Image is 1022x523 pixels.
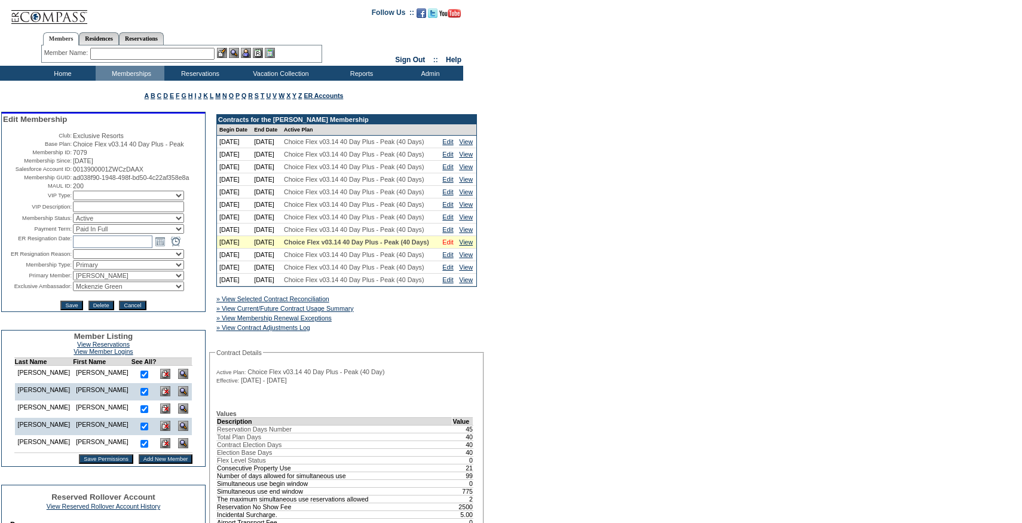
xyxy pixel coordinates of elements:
[151,92,155,99] a: B
[459,276,473,283] a: View
[284,188,424,195] span: Choice Flex v03.14 40 Day Plus - Peak (40 Days)
[241,92,246,99] a: Q
[442,151,453,158] a: Edit
[217,487,452,495] td: Simultaneous use end window
[298,92,302,99] a: Z
[442,226,453,233] a: Edit
[3,140,72,148] td: Base Plan:
[160,386,170,396] img: Delete
[215,92,221,99] a: M
[217,124,252,136] td: Begin Date
[452,441,473,448] td: 40
[252,136,281,148] td: [DATE]
[217,457,266,464] span: Flex Level Status
[217,495,452,503] td: The maximum simultaneous use reservations allowed
[459,176,473,183] a: View
[252,274,281,286] td: [DATE]
[51,493,155,501] span: Reserved Rollover Account
[284,238,429,246] span: Choice Flex v03.14 40 Day Plus - Peak (40 Days)
[428,8,437,18] img: Follow us on Twitter
[284,201,424,208] span: Choice Flex v03.14 40 Day Plus - Peak (40 Days)
[217,464,452,472] td: Consecutive Property Use
[176,92,180,99] a: F
[279,92,284,99] a: W
[217,426,292,433] span: Reservation Days Number
[439,9,461,18] img: Subscribe to our YouTube Channel
[252,198,281,211] td: [DATE]
[442,251,453,258] a: Edit
[3,224,72,234] td: Payment Term:
[160,421,170,431] img: Delete
[160,403,170,414] img: Delete
[284,213,424,221] span: Choice Flex v03.14 40 Day Plus - Peak (40 Days)
[217,198,252,211] td: [DATE]
[73,182,84,189] span: 200
[459,151,473,158] a: View
[284,176,424,183] span: Choice Flex v03.14 40 Day Plus - Peak (40 Days)
[252,186,281,198] td: [DATE]
[217,479,452,487] td: Simultaneous use begin window
[459,213,473,221] a: View
[119,301,146,310] input: Cancel
[417,8,426,18] img: Become our fan on Facebook
[217,161,252,173] td: [DATE]
[73,132,124,139] span: Exclusive Resorts
[217,510,452,518] td: Incidental Surcharge.
[77,341,130,348] a: View Reservations
[452,479,473,487] td: 0
[286,92,290,99] a: X
[252,173,281,186] td: [DATE]
[47,503,161,510] a: View Reserved Rollover Account History
[442,264,453,271] a: Edit
[284,163,424,170] span: Choice Flex v03.14 40 Day Plus - Peak (40 Days)
[229,48,239,58] img: View
[73,157,93,164] span: [DATE]
[131,358,157,366] td: See All?
[241,48,251,58] img: Impersonate
[452,487,473,495] td: 775
[178,421,188,431] img: View Dashboard
[439,12,461,19] a: Subscribe to our YouTube Channel
[217,236,252,249] td: [DATE]
[216,295,329,302] a: » View Selected Contract Reconciliation
[459,251,473,258] a: View
[459,201,473,208] a: View
[217,472,452,479] td: Number of days allowed for simultaneous use
[73,140,183,148] span: Choice Flex v03.14 40 Day Plus - Peak
[139,454,193,464] input: Add New Member
[14,435,73,453] td: [PERSON_NAME]
[452,495,473,503] td: 2
[417,12,426,19] a: Become our fan on Facebook
[217,274,252,286] td: [DATE]
[304,92,343,99] a: ER Accounts
[73,166,143,173] span: 0013900001ZWCzDAAX
[145,92,149,99] a: A
[216,305,354,312] a: » View Current/Future Contract Usage Summary
[281,124,440,136] td: Active Plan
[74,332,133,341] span: Member Listing
[73,366,131,384] td: [PERSON_NAME]
[284,264,424,271] span: Choice Flex v03.14 40 Day Plus - Peak (40 Days)
[442,213,453,221] a: Edit
[217,261,252,274] td: [DATE]
[73,174,189,181] span: ad038f90-1948-498f-bd50-4c22af358e8a
[198,92,201,99] a: J
[252,124,281,136] td: End Date
[3,174,72,181] td: Membership GUID:
[252,148,281,161] td: [DATE]
[452,448,473,456] td: 40
[188,92,193,99] a: H
[3,235,72,248] td: ER Resignation Date:
[395,56,425,64] a: Sign Out
[44,48,90,58] div: Member Name:
[394,66,463,81] td: Admin
[217,224,252,236] td: [DATE]
[73,435,131,453] td: [PERSON_NAME]
[247,368,384,375] span: Choice Flex v03.14 40 Day Plus - Peak (40 Day)
[217,186,252,198] td: [DATE]
[3,260,72,270] td: Membership Type:
[119,32,164,45] a: Reservations
[14,358,73,366] td: Last Name
[73,418,131,435] td: [PERSON_NAME]
[452,433,473,441] td: 40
